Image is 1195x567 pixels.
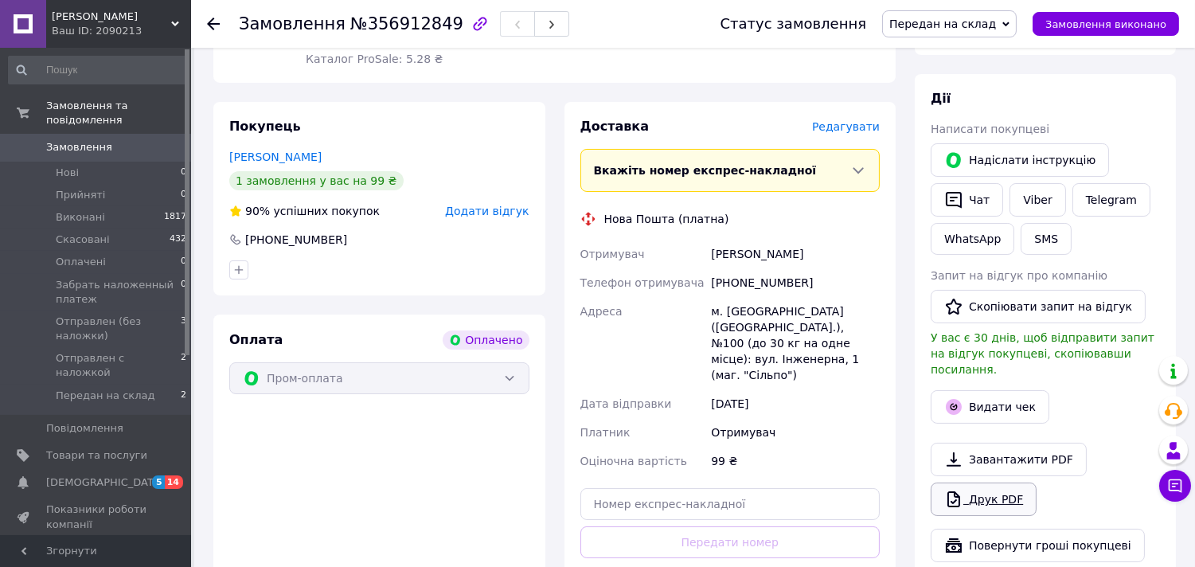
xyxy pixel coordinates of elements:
[889,18,996,30] span: Передан на склад
[165,475,183,489] span: 14
[580,426,631,439] span: Платник
[931,223,1014,255] a: WhatsApp
[580,397,672,410] span: Дата відправки
[708,268,883,297] div: [PHONE_NUMBER]
[931,269,1107,282] span: Запит на відгук про компанію
[931,91,951,106] span: Дії
[443,330,529,350] div: Оплачено
[931,183,1003,217] button: Чат
[600,211,733,227] div: Нова Пошта (платна)
[181,166,186,180] span: 0
[1045,18,1166,30] span: Замовлення виконано
[594,164,817,177] span: Вкажіть номер експрес-накладної
[245,205,270,217] span: 90%
[721,16,867,32] div: Статус замовлення
[931,483,1037,516] a: Друк PDF
[708,389,883,418] div: [DATE]
[244,232,349,248] div: [PHONE_NUMBER]
[580,488,881,520] input: Номер експрес-накладної
[708,418,883,447] div: Отримувач
[931,331,1154,376] span: У вас є 30 днів, щоб відправити запит на відгук покупцеві, скопіювавши посилання.
[229,171,404,190] div: 1 замовлення у вас на 99 ₴
[152,475,165,489] span: 5
[931,143,1109,177] button: Надіслати інструкцію
[580,276,705,289] span: Телефон отримувача
[1010,183,1065,217] a: Viber
[229,119,301,134] span: Покупець
[181,389,186,403] span: 2
[580,305,623,318] span: Адреса
[181,188,186,202] span: 0
[52,24,191,38] div: Ваш ID: 2090213
[56,389,154,403] span: Передан на склад
[170,233,186,247] span: 432
[181,351,186,380] span: 2
[580,119,650,134] span: Доставка
[931,443,1087,476] a: Завантажити PDF
[46,502,147,531] span: Показники роботи компанії
[46,99,191,127] span: Замовлення та повідомлення
[8,56,188,84] input: Пошук
[56,233,110,247] span: Скасовані
[56,166,79,180] span: Нові
[56,188,105,202] span: Прийняті
[46,475,164,490] span: [DEMOGRAPHIC_DATA]
[181,315,186,343] span: 3
[56,255,106,269] span: Оплачені
[46,421,123,436] span: Повідомлення
[1072,183,1150,217] a: Telegram
[56,351,181,380] span: Отправлен с наложкой
[708,240,883,268] div: [PERSON_NAME]
[56,315,181,343] span: Отправлен (без наложки)
[580,248,645,260] span: Отримувач
[350,14,463,33] span: №356912849
[580,455,687,467] span: Оціночна вартість
[931,390,1049,424] button: Видати чек
[708,447,883,475] div: 99 ₴
[46,140,112,154] span: Замовлення
[239,14,346,33] span: Замовлення
[181,255,186,269] span: 0
[708,297,883,389] div: м. [GEOGRAPHIC_DATA] ([GEOGRAPHIC_DATA].), №100 (до 30 кг на одне місце): вул. Інженерна, 1 (маг....
[445,205,529,217] span: Додати відгук
[229,332,283,347] span: Оплата
[46,448,147,463] span: Товари та послуги
[164,210,186,225] span: 1817
[229,203,380,219] div: успішних покупок
[812,120,880,133] span: Редагувати
[207,16,220,32] div: Повернутися назад
[52,10,171,24] span: ФОП Бистряков Роман Володимирович
[1033,12,1179,36] button: Замовлення виконано
[1159,470,1191,502] button: Чат з покупцем
[56,210,105,225] span: Виконані
[931,290,1146,323] button: Скопіювати запит на відгук
[931,529,1145,562] button: Повернути гроші покупцеві
[306,53,443,65] span: Каталог ProSale: 5.28 ₴
[931,123,1049,135] span: Написати покупцеві
[56,278,181,307] span: Забрать наложенный платеж
[229,151,322,163] a: [PERSON_NAME]
[181,278,186,307] span: 0
[1021,223,1072,255] button: SMS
